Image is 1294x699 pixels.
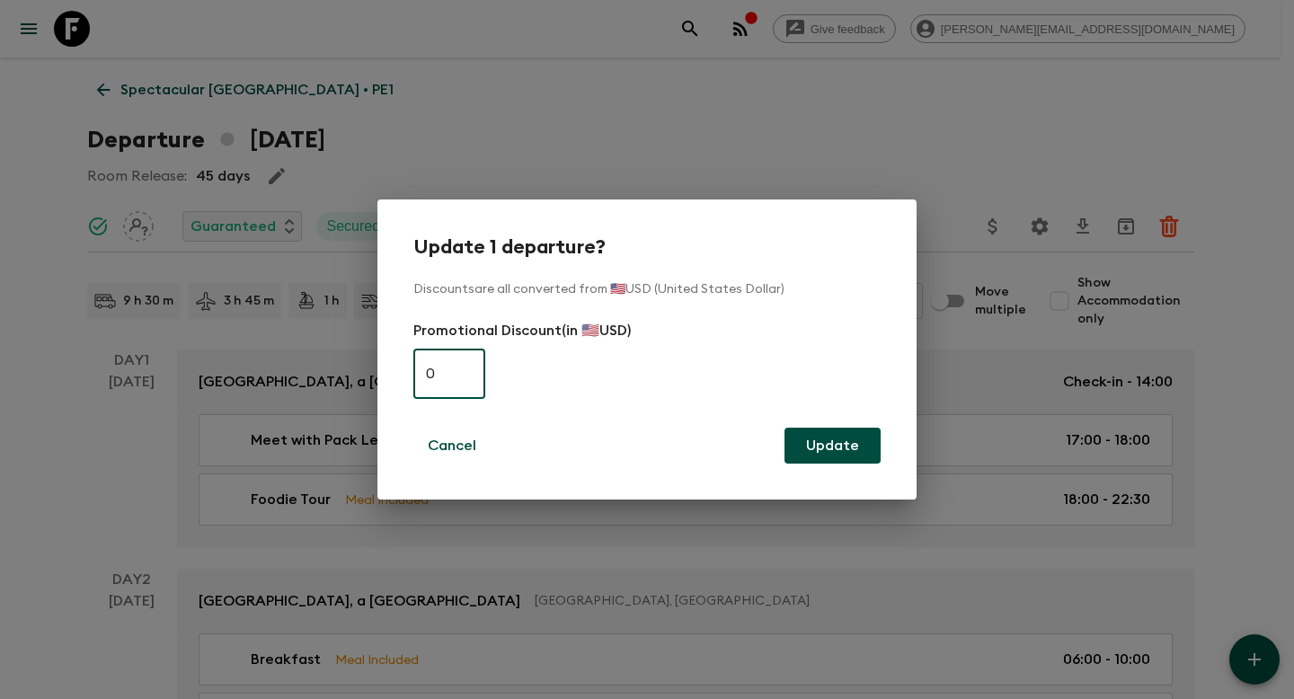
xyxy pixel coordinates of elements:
p: Discounts are all converted from 🇺🇸USD (United States Dollar) [413,280,881,298]
h2: Update 1 departure? [413,235,881,259]
p: Cancel [428,435,476,456]
button: Update [784,428,881,464]
button: Cancel [413,428,491,464]
p: Promotional Discount (in 🇺🇸USD) [413,320,881,341]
